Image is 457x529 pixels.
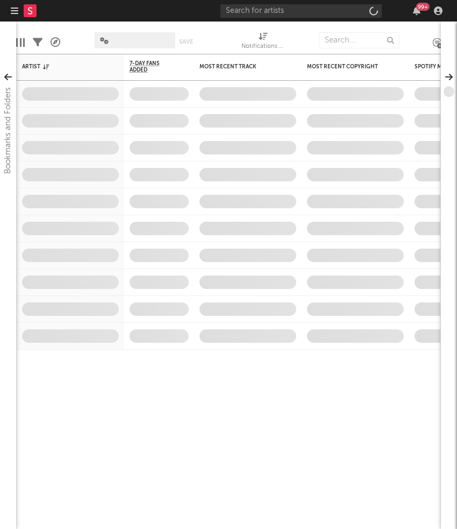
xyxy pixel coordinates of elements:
input: Search for artists [220,4,382,18]
button: 99+ [413,6,420,15]
div: Filters [33,27,42,58]
button: Save [179,39,193,45]
div: 99 + [416,3,430,11]
div: Edit Columns [16,27,25,58]
div: Artist [22,64,103,70]
span: 7-Day Fans Added [130,60,173,73]
div: A&R Pipeline [51,27,60,58]
input: Search... [319,32,399,48]
div: Most Recent Track [199,64,280,70]
div: Most Recent Copyright [307,64,388,70]
div: Notifications (Artist) [241,40,284,53]
div: Notifications (Artist) [241,27,284,58]
div: Bookmarks and Folders [2,87,15,174]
